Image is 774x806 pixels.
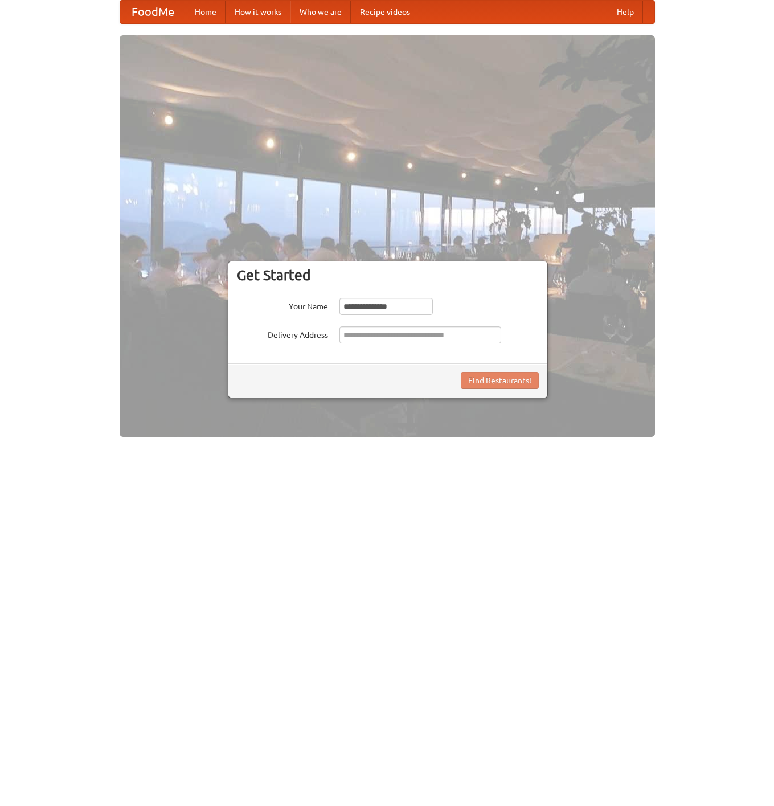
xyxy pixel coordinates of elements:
[237,267,539,284] h3: Get Started
[608,1,643,23] a: Help
[120,1,186,23] a: FoodMe
[237,298,328,312] label: Your Name
[290,1,351,23] a: Who we are
[226,1,290,23] a: How it works
[461,372,539,389] button: Find Restaurants!
[186,1,226,23] a: Home
[351,1,419,23] a: Recipe videos
[237,326,328,341] label: Delivery Address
